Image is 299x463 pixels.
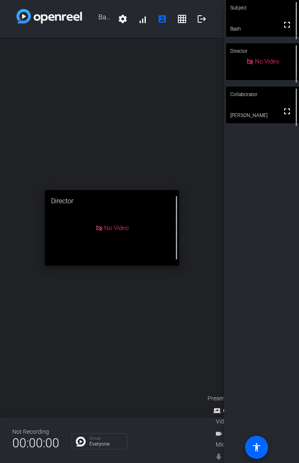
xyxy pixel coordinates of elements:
[12,428,59,436] div: Not Recording
[252,442,262,452] mat-icon: accessibility
[76,437,86,447] img: Chat Icon
[12,433,59,453] span: 00:00:00
[282,20,292,30] mat-icon: fullscreen
[133,9,152,29] button: signal_cellular_alt
[157,14,167,24] mat-icon: account_box
[282,106,292,116] mat-icon: fullscreen
[89,442,123,447] p: Everyone
[197,14,207,24] mat-icon: logout
[208,394,290,403] div: Present
[89,436,123,440] p: Group
[82,9,113,29] span: Bash [PERSON_NAME]
[16,9,82,24] img: white-gradient.svg
[226,87,299,102] div: Collaborator
[255,58,279,65] span: No Video
[213,406,223,416] mat-icon: screen_share_outline
[208,440,290,449] div: Mic
[215,452,225,462] mat-icon: mic_none
[216,417,230,426] span: Video
[118,14,128,24] mat-icon: settings
[215,429,225,439] mat-icon: videocam_outline
[104,224,128,231] span: No Video
[45,190,179,212] div: Director
[177,14,187,24] mat-icon: grid_on
[226,43,299,59] div: Director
